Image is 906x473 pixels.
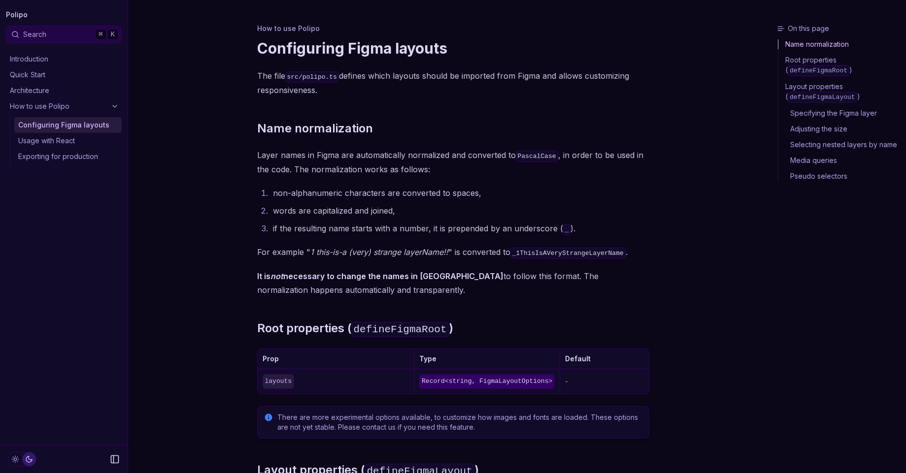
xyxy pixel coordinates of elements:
[107,451,123,467] button: Collapse Sidebar
[257,148,649,176] p: Layer names in Figma are automatically normalized and converted to , in order to be used in the c...
[257,69,649,97] p: The file defines which layouts should be imported from Figma and allows customizing responsiveness.
[263,374,295,389] code: layouts
[510,248,626,259] code: _1ThisIsAVeryStrangeLayerName
[6,83,122,98] a: Architecture
[270,204,649,218] li: words are capitalized and joined,
[419,374,555,389] code: Record<string, FigmaLayoutOptions>
[778,52,902,79] a: Root properties (defineFigmaRoot)
[257,245,649,259] p: For example " " is converted to .
[6,8,28,22] a: Polipo
[563,224,571,235] code: _
[270,221,649,236] li: if the resulting name starts with a number, it is prepended by an underscore ( ).
[270,186,649,200] li: non-alphanumeric characters are converted to spaces,
[6,51,122,67] a: Introduction
[277,412,643,432] p: There are more experimental options available, to customize how images and fonts are loaded. Thes...
[516,151,558,162] code: PascalCase
[788,92,857,103] code: defineFigmaLayout
[778,121,902,137] a: Adjusting the size
[778,153,902,168] a: Media queries
[258,349,414,369] th: Prop
[257,24,320,33] a: How to use Polipo
[270,271,283,281] em: not
[8,452,36,467] button: Toggle Theme
[310,247,448,257] em: 1 this-is-a (very) strange layerName!!
[778,105,902,121] a: Specifying the Figma layer
[257,121,373,136] a: Name normalization
[788,65,849,76] code: defineFigmaRoot
[95,29,106,40] kbd: ⌘
[107,29,118,40] kbd: K
[778,39,902,52] a: Name normalization
[778,79,902,105] a: Layout properties (defineFigmaLayout)
[257,269,649,297] p: to follow this format. The normalization happens automatically and transparently.
[14,117,122,133] a: Configuring Figma layouts
[560,349,648,369] th: Default
[14,133,122,149] a: Usage with React
[565,377,568,385] span: -
[14,149,122,164] a: Exporting for production
[777,24,902,33] h3: On this page
[257,271,503,281] strong: It is necessary to change the names in [GEOGRAPHIC_DATA]
[352,322,449,337] code: defineFigmaRoot
[285,71,339,83] code: src/polipo.ts
[414,349,560,369] th: Type
[6,67,122,83] a: Quick Start
[778,168,902,181] a: Pseudo selectors
[6,98,122,114] a: How to use Polipo
[257,39,649,57] h1: Configuring Figma layouts
[6,26,122,43] button: Search⌘K
[257,320,453,337] a: Root properties (defineFigmaRoot)
[778,137,902,153] a: Selecting nested layers by name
